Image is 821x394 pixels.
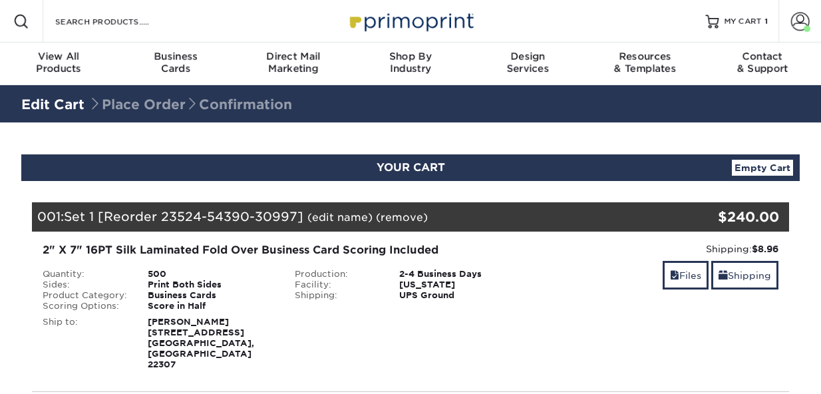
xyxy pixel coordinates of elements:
[117,51,234,75] div: Cards
[117,43,234,85] a: BusinessCards
[469,51,586,75] div: Services
[469,43,586,85] a: DesignServices
[586,51,703,75] div: & Templates
[33,317,138,370] div: Ship to:
[235,43,352,85] a: Direct MailMarketing
[663,261,709,290] a: Files
[307,211,373,224] a: (edit name)
[752,244,778,254] strong: $8.96
[33,280,138,290] div: Sides:
[711,261,778,290] a: Shipping
[138,269,285,280] div: 500
[352,51,469,63] span: Shop By
[704,51,821,75] div: & Support
[235,51,352,63] span: Direct Mail
[138,301,285,311] div: Score in Half
[344,7,477,35] img: Primoprint
[138,280,285,290] div: Print Both Sides
[54,13,184,29] input: SEARCH PRODUCTS.....
[43,242,526,258] div: 2" X 7" 16PT Silk Laminated Fold Over Business Card Scoring Included
[389,280,536,290] div: [US_STATE]
[352,43,469,85] a: Shop ByIndustry
[469,51,586,63] span: Design
[719,270,728,281] span: shipping
[586,43,703,85] a: Resources& Templates
[704,43,821,85] a: Contact& Support
[138,290,285,301] div: Business Cards
[670,270,679,281] span: files
[724,16,762,27] span: MY CART
[285,290,390,301] div: Shipping:
[33,290,138,301] div: Product Category:
[352,51,469,75] div: Industry
[377,161,445,174] span: YOUR CART
[389,269,536,280] div: 2-4 Business Days
[704,51,821,63] span: Contact
[732,160,793,176] a: Empty Cart
[88,97,292,112] span: Place Order Confirmation
[285,269,390,280] div: Production:
[21,97,84,112] a: Edit Cart
[376,211,428,224] a: (remove)
[33,269,138,280] div: Quantity:
[235,51,352,75] div: Marketing
[389,290,536,301] div: UPS Ground
[32,202,663,232] div: 001:
[285,280,390,290] div: Facility:
[663,207,779,227] div: $240.00
[546,242,778,256] div: Shipping:
[117,51,234,63] span: Business
[33,301,138,311] div: Scoring Options:
[764,17,768,26] span: 1
[148,317,254,369] strong: [PERSON_NAME] [STREET_ADDRESS] [GEOGRAPHIC_DATA], [GEOGRAPHIC_DATA] 22307
[64,209,303,224] span: Set 1 [Reorder 23524-54390-30997]
[586,51,703,63] span: Resources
